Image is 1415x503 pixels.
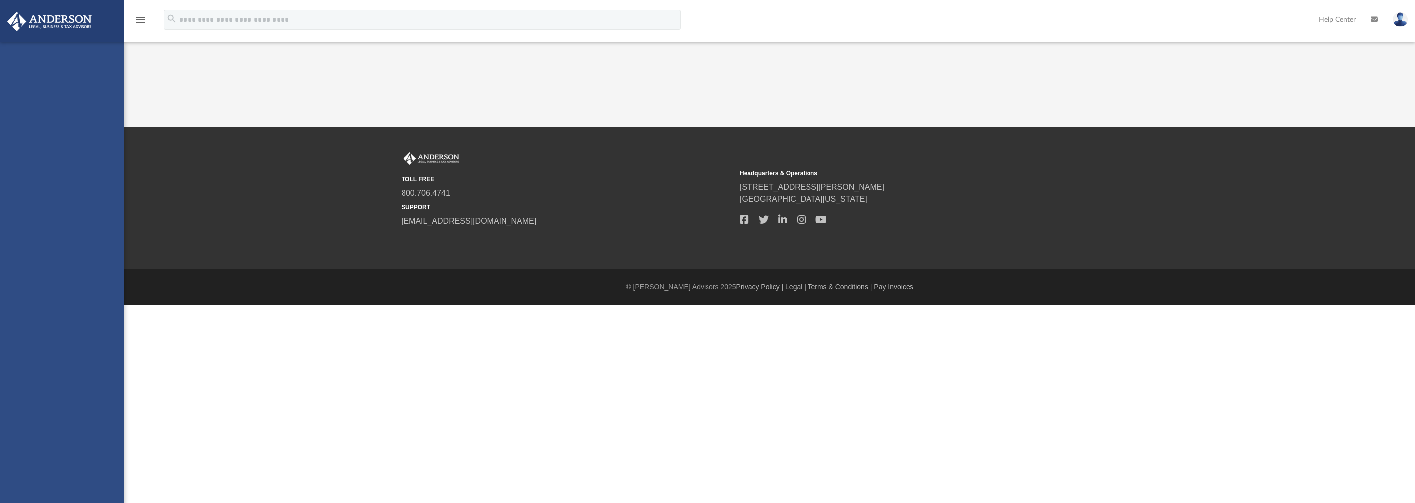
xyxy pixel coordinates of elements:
[4,12,95,31] img: Anderson Advisors Platinum Portal
[402,189,450,197] a: 800.706.4741
[874,283,913,291] a: Pay Invoices
[124,282,1415,292] div: © [PERSON_NAME] Advisors 2025
[134,19,146,26] a: menu
[402,203,733,212] small: SUPPORT
[402,175,733,184] small: TOLL FREE
[134,14,146,26] i: menu
[740,169,1071,178] small: Headquarters & Operations
[808,283,872,291] a: Terms & Conditions |
[166,13,177,24] i: search
[740,195,867,203] a: [GEOGRAPHIC_DATA][US_STATE]
[785,283,806,291] a: Legal |
[1393,12,1408,27] img: User Pic
[740,183,884,191] a: [STREET_ADDRESS][PERSON_NAME]
[402,217,536,225] a: [EMAIL_ADDRESS][DOMAIN_NAME]
[402,152,461,165] img: Anderson Advisors Platinum Portal
[736,283,784,291] a: Privacy Policy |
